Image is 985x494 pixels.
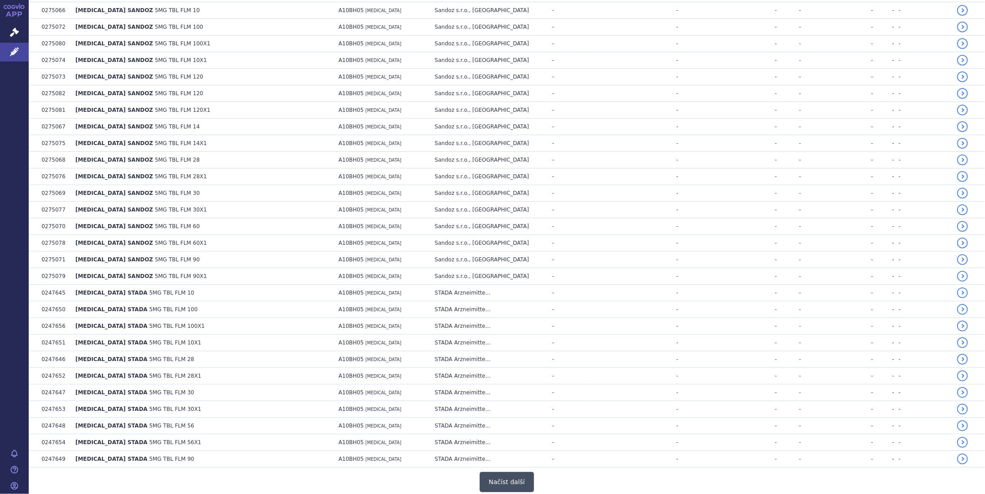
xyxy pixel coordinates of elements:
td: - [777,318,801,335]
td: - [586,19,679,35]
span: [MEDICAL_DATA] STADA [75,323,148,329]
span: [MEDICAL_DATA] STADA [75,290,148,296]
span: 5MG TBL FLM 30 [155,190,200,196]
a: detail [957,105,968,115]
td: Sandoz s.r.o., [GEOGRAPHIC_DATA] [430,251,548,268]
span: [MEDICAL_DATA] SANDOZ [75,40,153,47]
td: - [586,152,679,168]
td: Sandoz s.r.o., [GEOGRAPHIC_DATA] [430,202,548,218]
td: - [873,102,894,119]
a: detail [957,221,968,232]
td: - [873,119,894,135]
td: - [894,301,953,318]
span: 5MG TBL FLM 28X1 [155,173,207,180]
td: - [548,19,586,35]
span: [MEDICAL_DATA] [365,307,401,312]
td: - [873,335,894,351]
td: - [679,268,777,285]
span: [MEDICAL_DATA] SANDOZ [75,74,153,80]
td: - [894,335,953,351]
td: - [548,301,586,318]
td: - [777,52,801,69]
td: - [777,102,801,119]
td: - [894,268,953,285]
td: - [894,318,953,335]
td: - [548,318,586,335]
td: - [679,19,777,35]
span: [MEDICAL_DATA] SANDOZ [75,207,153,213]
span: A10BH05 [339,57,364,63]
td: - [679,35,777,52]
a: detail [957,454,968,464]
td: - [894,2,953,19]
td: - [894,202,953,218]
td: - [586,69,679,85]
span: A10BH05 [339,323,364,329]
td: - [801,301,873,318]
td: - [777,119,801,135]
span: [MEDICAL_DATA] [365,108,401,113]
a: detail [957,138,968,149]
td: Sandoz s.r.o., [GEOGRAPHIC_DATA] [430,185,548,202]
td: - [873,268,894,285]
td: - [586,318,679,335]
span: [MEDICAL_DATA] SANDOZ [75,7,153,13]
td: - [873,318,894,335]
td: - [777,301,801,318]
td: - [548,152,586,168]
span: 5MG TBL FLM 100 [149,306,198,313]
td: - [873,69,894,85]
td: - [777,285,801,301]
span: 5MG TBL FLM 10 [149,290,194,296]
td: - [873,301,894,318]
td: - [548,102,586,119]
td: - [548,285,586,301]
span: A10BH05 [339,290,364,296]
td: - [894,52,953,69]
td: - [801,135,873,152]
td: - [801,335,873,351]
td: - [777,202,801,218]
td: - [586,235,679,251]
td: - [679,102,777,119]
td: - [586,185,679,202]
span: A10BH05 [339,24,364,30]
td: 0275079 [37,268,71,285]
a: detail [957,271,968,282]
span: 5MG TBL FLM 28 [155,157,200,163]
td: - [801,69,873,85]
td: - [873,152,894,168]
td: 0247645 [37,285,71,301]
a: detail [957,171,968,182]
td: - [586,52,679,69]
span: [MEDICAL_DATA] [365,158,401,163]
td: - [679,235,777,251]
td: - [873,19,894,35]
td: - [873,168,894,185]
td: - [801,35,873,52]
span: 5MG TBL FLM 60 [155,223,200,229]
td: Sandoz s.r.o., [GEOGRAPHIC_DATA] [430,218,548,235]
a: detail [957,188,968,198]
td: - [679,69,777,85]
span: [MEDICAL_DATA] SANDOZ [75,256,153,263]
span: A10BH05 [339,190,364,196]
td: - [548,251,586,268]
span: [MEDICAL_DATA] [365,257,401,262]
span: [MEDICAL_DATA] SANDOZ [75,140,153,146]
td: 0275075 [37,135,71,152]
td: - [873,202,894,218]
td: 0275081 [37,102,71,119]
td: - [548,135,586,152]
span: 5MG TBL FLM 14X1 [155,140,207,146]
td: - [548,335,586,351]
td: - [679,251,777,268]
td: - [777,251,801,268]
span: A10BH05 [339,207,364,213]
span: [MEDICAL_DATA] SANDOZ [75,240,153,246]
td: - [894,251,953,268]
span: [MEDICAL_DATA] [365,207,401,212]
td: - [894,135,953,152]
span: A10BH05 [339,90,364,97]
td: - [873,135,894,152]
